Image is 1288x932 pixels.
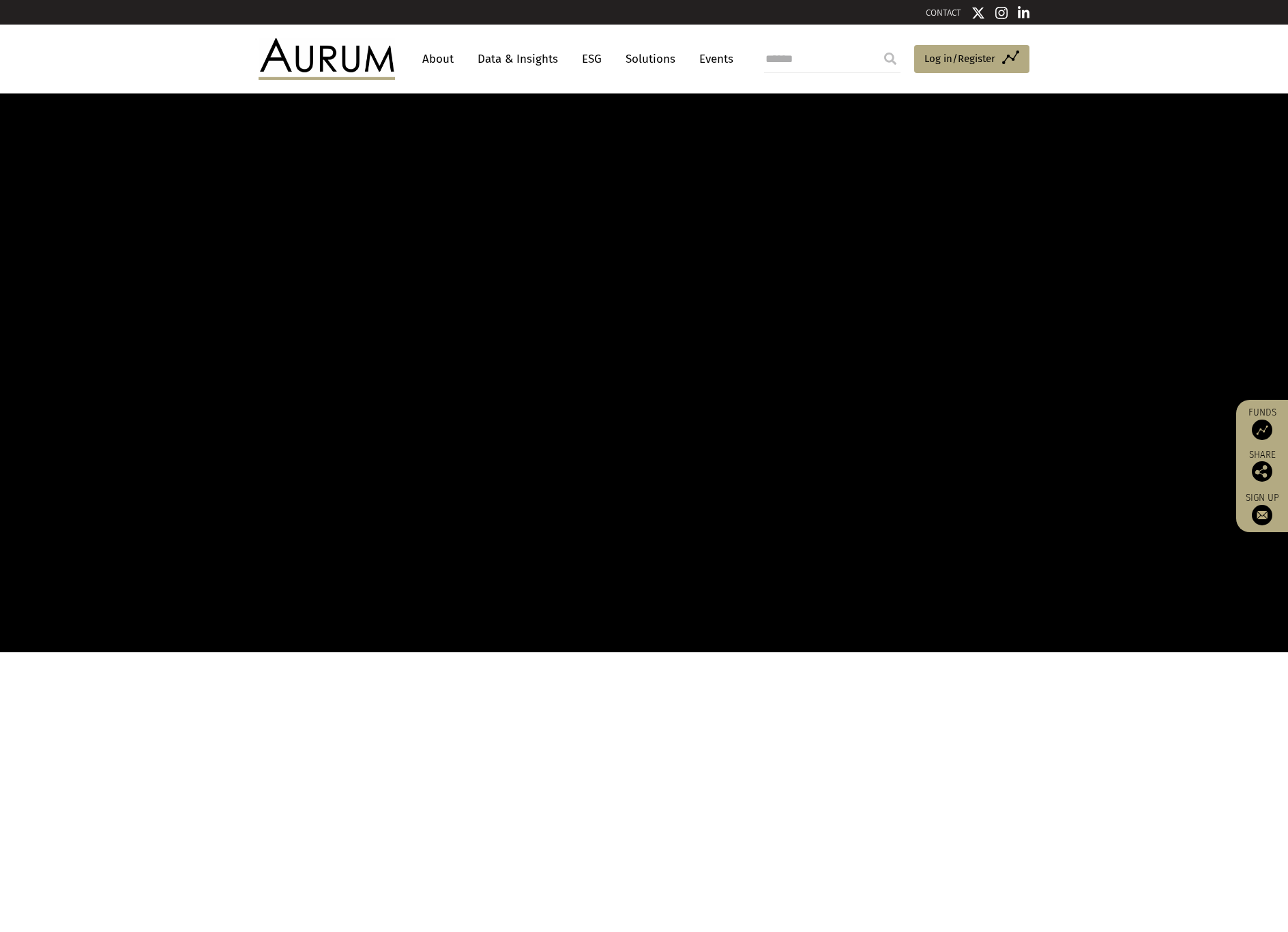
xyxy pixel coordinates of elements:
img: Twitter icon [971,6,985,20]
a: Funds [1243,407,1281,440]
img: Instagram icon [995,6,1008,20]
img: Linkedin icon [1018,6,1030,20]
a: Data & Insights [471,46,565,72]
a: ESG [575,46,609,72]
a: Events [692,46,733,72]
a: About [415,46,460,72]
a: Solutions [619,46,682,72]
img: Access Funds [1252,420,1272,440]
div: Share [1243,450,1281,482]
a: Log in/Register [914,45,1029,74]
img: Share this post [1252,461,1272,482]
img: Aurum [259,38,395,79]
span: Log in/Register [924,50,995,67]
img: Sign up to our newsletter [1252,505,1272,525]
a: CONTACT [926,8,961,18]
input: Submit [877,45,904,72]
a: Sign up [1243,492,1281,525]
